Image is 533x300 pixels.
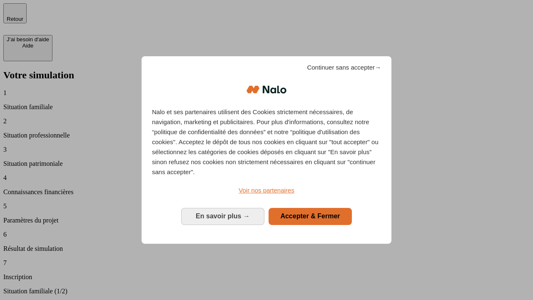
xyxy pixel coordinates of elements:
button: En savoir plus: Configurer vos consentements [181,208,264,225]
span: Accepter & Fermer [280,212,340,220]
div: Bienvenue chez Nalo Gestion du consentement [142,56,391,243]
span: En savoir plus → [196,212,250,220]
button: Accepter & Fermer: Accepter notre traitement des données et fermer [269,208,352,225]
span: Continuer sans accepter→ [307,62,381,72]
span: Voir nos partenaires [239,187,294,194]
p: Nalo et ses partenaires utilisent des Cookies strictement nécessaires, de navigation, marketing e... [152,107,381,177]
img: Logo [247,77,286,102]
a: Voir nos partenaires [152,185,381,195]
